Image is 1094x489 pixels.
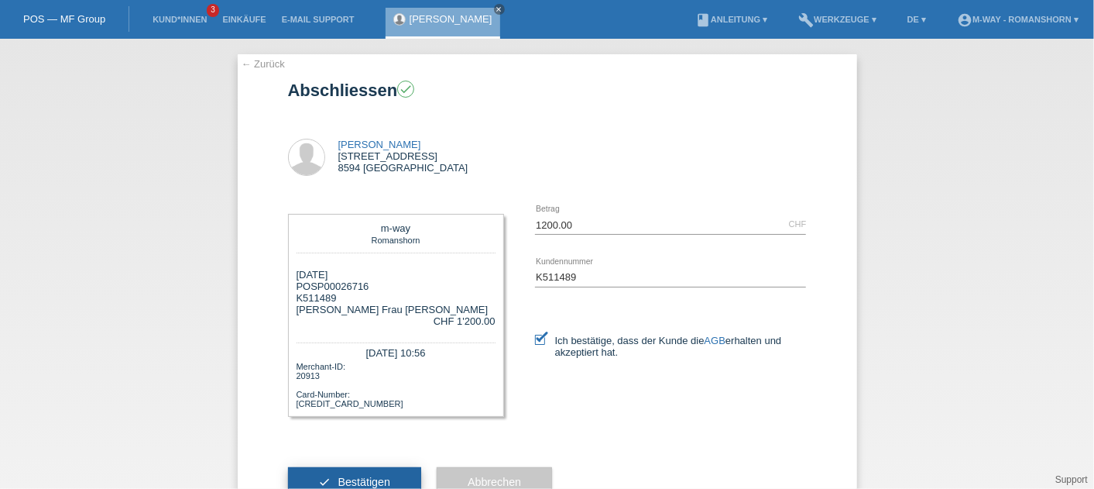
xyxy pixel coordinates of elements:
a: buildWerkzeuge ▾ [790,15,884,24]
div: CHF [789,219,807,229]
a: account_circlem-way - Romanshorn ▾ [949,15,1086,24]
a: ← Zurück [242,58,285,70]
i: check [399,82,413,96]
a: close [494,4,505,15]
a: [PERSON_NAME] [338,139,421,150]
a: E-Mail Support [274,15,362,24]
i: check [319,476,331,488]
a: Einkäufe [214,15,273,24]
label: Ich bestätige, dass der Kunde die erhalten und akzeptiert hat. [535,335,807,358]
div: [STREET_ADDRESS] 8594 [GEOGRAPHIC_DATA] [338,139,468,174]
span: Abbrechen [468,476,521,488]
div: [DATE] 10:56 [297,343,496,360]
i: build [798,12,814,28]
a: Kund*innen [145,15,214,24]
div: m-way [300,222,492,234]
i: account_circle [957,12,972,28]
a: Support [1055,474,1088,485]
a: POS — MF Group [23,13,105,25]
a: [PERSON_NAME] [410,13,492,25]
div: CHF 1'200.00 [434,315,496,327]
div: [DATE] POSP00026716 [PERSON_NAME] Frau [PERSON_NAME] [297,269,489,315]
i: close [496,5,503,13]
h1: Abschliessen [288,81,807,100]
a: AGB [705,335,725,346]
div: Romanshorn [300,234,492,245]
a: bookAnleitung ▾ [688,15,775,24]
span: Bestätigen [338,476,390,488]
div: Merchant-ID: 20913 Card-Number: [CREDIT_CARD_NUMBER] [297,360,496,408]
i: book [695,12,711,28]
span: K511489 [297,292,337,304]
a: DE ▾ [900,15,934,24]
span: 3 [207,4,219,17]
